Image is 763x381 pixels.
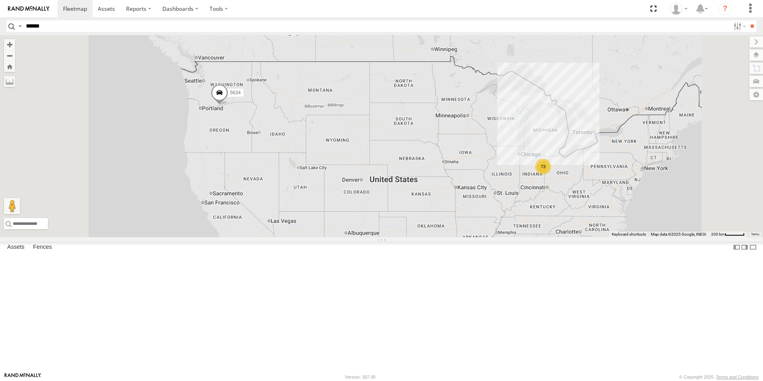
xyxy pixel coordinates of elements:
div: Kari Temple [667,3,690,15]
label: Search Query [17,20,23,32]
div: Version: 307.00 [345,375,376,379]
button: Zoom out [4,50,15,61]
button: Zoom Home [4,61,15,72]
label: Fences [29,242,56,253]
a: Terms (opens in new tab) [751,233,759,236]
span: 200 km [711,232,725,236]
i: ? [719,2,731,15]
div: © Copyright 2025 - [679,375,759,379]
button: Keyboard shortcuts [612,232,646,237]
label: Dock Summary Table to the Left [733,242,741,253]
label: Map Settings [749,89,763,100]
div: 73 [535,159,551,175]
button: Map Scale: 200 km per 46 pixels [709,232,747,237]
button: Zoom in [4,39,15,50]
label: Assets [3,242,28,253]
a: Terms and Conditions [716,375,759,379]
span: Map data ©2025 Google, INEGI [651,232,706,236]
label: Measure [4,76,15,87]
label: Dock Summary Table to the Right [741,242,749,253]
label: Search Filter Options [730,20,747,32]
label: Hide Summary Table [749,242,757,253]
img: rand-logo.svg [8,6,49,12]
a: Visit our Website [4,373,41,381]
span: 5634 [230,90,241,95]
button: Drag Pegman onto the map to open Street View [4,198,20,214]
